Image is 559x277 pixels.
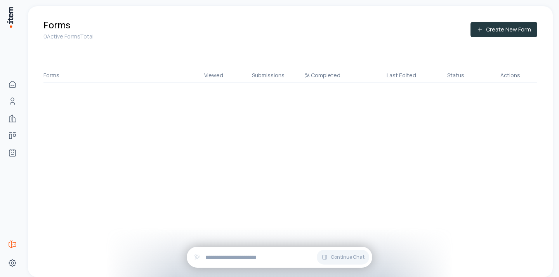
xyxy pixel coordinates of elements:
[43,19,94,31] h1: Forms
[187,71,241,79] div: Viewed
[187,247,372,268] div: Continue Chat
[6,6,14,28] img: Item Brain Logo
[295,71,350,79] div: % Completed
[5,145,20,160] a: Agents
[5,77,20,92] a: Home
[374,71,429,79] div: Last Edited
[5,255,20,271] a: Settings
[43,71,162,79] div: Forms
[317,250,369,265] button: Continue Chat
[470,22,537,37] button: Create New Form
[429,71,483,79] div: Status
[5,237,20,252] a: Forms
[5,94,20,109] a: Contacts
[5,128,20,143] a: deals
[5,111,20,126] a: Companies
[483,71,537,79] div: Actions
[43,33,94,40] p: 0 Active Forms Total
[331,254,365,260] span: Continue Chat
[241,71,295,79] div: Submissions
